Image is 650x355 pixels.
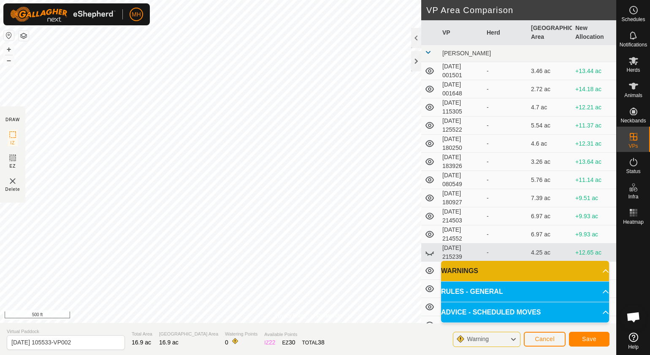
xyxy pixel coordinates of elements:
a: Privacy Policy [275,312,306,320]
span: ADVICE - SCHEDULED MOVES [441,307,541,317]
span: 22 [269,339,276,346]
span: Watering Points [225,331,257,338]
td: [DATE] 215239 [439,244,483,262]
span: Schedules [621,17,645,22]
td: [DATE] 080549 [439,171,483,189]
div: IZ [264,338,275,347]
div: - [487,212,524,221]
td: 6.97 ac [528,225,572,244]
span: 0 [225,339,228,346]
td: [DATE] 001501 [439,62,483,80]
td: +9.93 ac [572,225,616,244]
span: 16.9 ac [132,339,151,346]
span: Animals [624,93,642,98]
td: +12.65 ac [572,244,616,262]
span: Cancel [535,336,555,342]
td: [DATE] 154937 [439,262,483,280]
h2: VP Area Comparison [426,5,616,15]
span: IZ [11,140,15,146]
span: [PERSON_NAME] [442,50,491,57]
div: - [487,103,524,112]
td: [DATE] 180927 [439,189,483,207]
div: - [487,176,524,184]
button: Cancel [524,332,566,347]
td: +13.64 ac [572,153,616,171]
div: DRAW [5,117,20,123]
p-accordion-header: WARNINGS [441,261,609,281]
span: MH [132,10,141,19]
td: [DATE] 132008 [439,280,483,298]
span: Status [626,169,640,174]
p-accordion-header: RULES - GENERAL [441,282,609,302]
button: + [4,44,14,54]
div: - [487,67,524,76]
button: – [4,55,14,65]
td: +9.51 ac [572,189,616,207]
td: 5.76 ac [528,171,572,189]
span: Warning [467,336,489,342]
div: Open chat [621,304,646,330]
td: 3.46 ac [528,62,572,80]
span: Virtual Paddock [7,328,125,335]
button: Save [569,332,609,347]
span: VPs [628,144,638,149]
span: Heatmap [623,220,644,225]
td: +14.18 ac [572,80,616,98]
div: - [487,85,524,94]
td: 5.54 ac [528,117,572,135]
span: EZ [10,163,16,169]
span: 16.9 ac [159,339,179,346]
div: - [487,121,524,130]
td: 4.6 ac [528,135,572,153]
td: 7.39 ac [528,189,572,207]
th: VP [439,20,483,45]
th: Herd [483,20,528,45]
span: Neckbands [620,118,646,123]
td: [DATE] 125522 [439,117,483,135]
td: +11.37 ac [572,117,616,135]
span: Total Area [132,331,152,338]
td: [DATE] 184237 [439,298,483,316]
span: Save [582,336,596,342]
span: [GEOGRAPHIC_DATA] Area [159,331,218,338]
span: Help [628,344,639,350]
td: [DATE] 215548 [439,316,483,334]
img: VP [8,176,18,186]
a: Contact Us [317,312,341,320]
div: - [487,139,524,148]
div: - [487,194,524,203]
td: [DATE] 180250 [439,135,483,153]
div: - [487,248,524,257]
td: +12.21 ac [572,98,616,117]
a: Help [617,329,650,353]
th: [GEOGRAPHIC_DATA] Area [528,20,572,45]
th: New Allocation [572,20,616,45]
span: Infra [628,194,638,199]
span: 30 [289,339,295,346]
div: - [487,157,524,166]
span: Available Points [264,331,324,338]
span: 38 [318,339,325,346]
td: 2.72 ac [528,80,572,98]
td: 4.7 ac [528,98,572,117]
td: 3.26 ac [528,153,572,171]
button: Map Layers [19,31,29,41]
td: +9.93 ac [572,207,616,225]
td: 4.25 ac [528,244,572,262]
img: Gallagher Logo [10,7,116,22]
span: Notifications [620,42,647,47]
td: [DATE] 001648 [439,80,483,98]
td: [DATE] 183926 [439,153,483,171]
td: +12.31 ac [572,135,616,153]
td: +11.14 ac [572,171,616,189]
span: WARNINGS [441,266,478,276]
div: EZ [282,338,295,347]
span: Delete [5,186,20,192]
span: RULES - GENERAL [441,287,503,297]
div: - [487,230,524,239]
span: Herds [626,68,640,73]
td: [DATE] 214552 [439,225,483,244]
td: 6.97 ac [528,207,572,225]
button: Reset Map [4,30,14,41]
td: [DATE] 214503 [439,207,483,225]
